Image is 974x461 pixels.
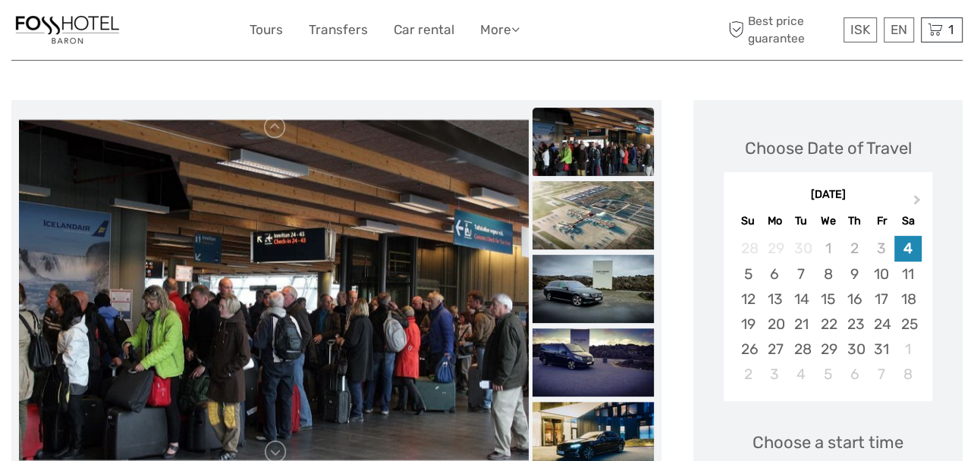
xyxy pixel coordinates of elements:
div: Not available Friday, October 3rd, 2025 [868,236,894,261]
div: Choose Monday, October 20th, 2025 [762,312,788,337]
div: Choose Saturday, November 8th, 2025 [894,362,921,387]
div: Choose Sunday, October 19th, 2025 [734,312,761,337]
span: 1 [946,22,956,37]
div: Choose Monday, October 6th, 2025 [762,262,788,287]
div: Not available Wednesday, October 1st, 2025 [815,236,841,261]
div: Not available Sunday, September 28th, 2025 [734,236,761,261]
p: We're away right now. Please check back later! [21,27,171,39]
div: Choose Friday, October 24th, 2025 [868,312,894,337]
div: Choose Saturday, October 25th, 2025 [894,312,921,337]
div: Choose Tuesday, October 21st, 2025 [788,312,815,337]
a: Tours [250,19,283,41]
span: Best price guarantee [725,13,840,46]
div: Choose Saturday, October 11th, 2025 [894,262,921,287]
div: Choose Tuesday, November 4th, 2025 [788,362,815,387]
div: Choose Monday, November 3rd, 2025 [762,362,788,387]
div: Mo [762,211,788,231]
div: Choose Sunday, November 2nd, 2025 [734,362,761,387]
div: Choose Sunday, October 26th, 2025 [734,337,761,362]
div: [DATE] [724,187,932,203]
div: Choose Wednesday, October 22nd, 2025 [815,312,841,337]
img: da9cb8a1f8154e8caada83b79bdb2dee_slider_thumbnail.jpeg [533,255,654,323]
div: Choose Wednesday, November 5th, 2025 [815,362,841,387]
div: We [815,211,841,231]
div: Choose Friday, October 10th, 2025 [868,262,894,287]
div: Choose Thursday, November 6th, 2025 [841,362,868,387]
div: Choose Saturday, October 4th, 2025 [894,236,921,261]
div: Th [841,211,868,231]
div: month 2025-10 [728,236,927,387]
div: Choose Thursday, October 23rd, 2025 [841,312,868,337]
div: EN [884,17,914,42]
div: Choose Friday, October 31st, 2025 [868,337,894,362]
div: Choose Thursday, October 9th, 2025 [841,262,868,287]
div: Not available Tuesday, September 30th, 2025 [788,236,815,261]
div: Choose Wednesday, October 8th, 2025 [815,262,841,287]
img: b0440060a96740b0b900286ee658dd10_slider_thumbnail.jpeg [533,328,654,397]
div: Choose Saturday, November 1st, 2025 [894,337,921,362]
a: More [480,19,520,41]
span: Choose a start time [752,431,903,454]
div: Choose Thursday, October 30th, 2025 [841,337,868,362]
img: 1355-f22f4eb0-fb05-4a92-9bea-b034c25151e6_logo_small.jpg [11,11,124,49]
div: Fr [868,211,894,231]
img: 5b37b35948a548e0bcc8482548ad1189_main_slider.jpeg [19,120,529,459]
div: Choose Monday, October 13th, 2025 [762,287,788,312]
button: Open LiveChat chat widget [174,24,193,42]
div: Choose Thursday, October 16th, 2025 [841,287,868,312]
div: Not available Thursday, October 2nd, 2025 [841,236,868,261]
div: Choose Saturday, October 18th, 2025 [894,287,921,312]
div: Choose Tuesday, October 7th, 2025 [788,262,815,287]
div: Choose Friday, October 17th, 2025 [868,287,894,312]
div: Not available Monday, September 29th, 2025 [762,236,788,261]
div: Choose Monday, October 27th, 2025 [762,337,788,362]
div: Sa [894,211,921,231]
div: Choose Wednesday, October 15th, 2025 [815,287,841,312]
img: e125cc39de91410a82075c2a11cf3c12_slider_thumbnail.jpeg [533,181,654,249]
a: Car rental [394,19,454,41]
div: Choose Wednesday, October 29th, 2025 [815,337,841,362]
div: Su [734,211,761,231]
a: Transfers [309,19,368,41]
div: Choose Date of Travel [745,136,912,160]
button: Next Month [906,191,931,215]
div: Choose Tuesday, October 28th, 2025 [788,337,815,362]
div: Tu [788,211,815,231]
div: Choose Sunday, October 12th, 2025 [734,287,761,312]
div: Choose Sunday, October 5th, 2025 [734,262,761,287]
span: ISK [850,22,870,37]
img: 5b37b35948a548e0bcc8482548ad1189_slider_thumbnail.jpeg [533,108,654,176]
div: Choose Friday, November 7th, 2025 [868,362,894,387]
div: Choose Tuesday, October 14th, 2025 [788,287,815,312]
